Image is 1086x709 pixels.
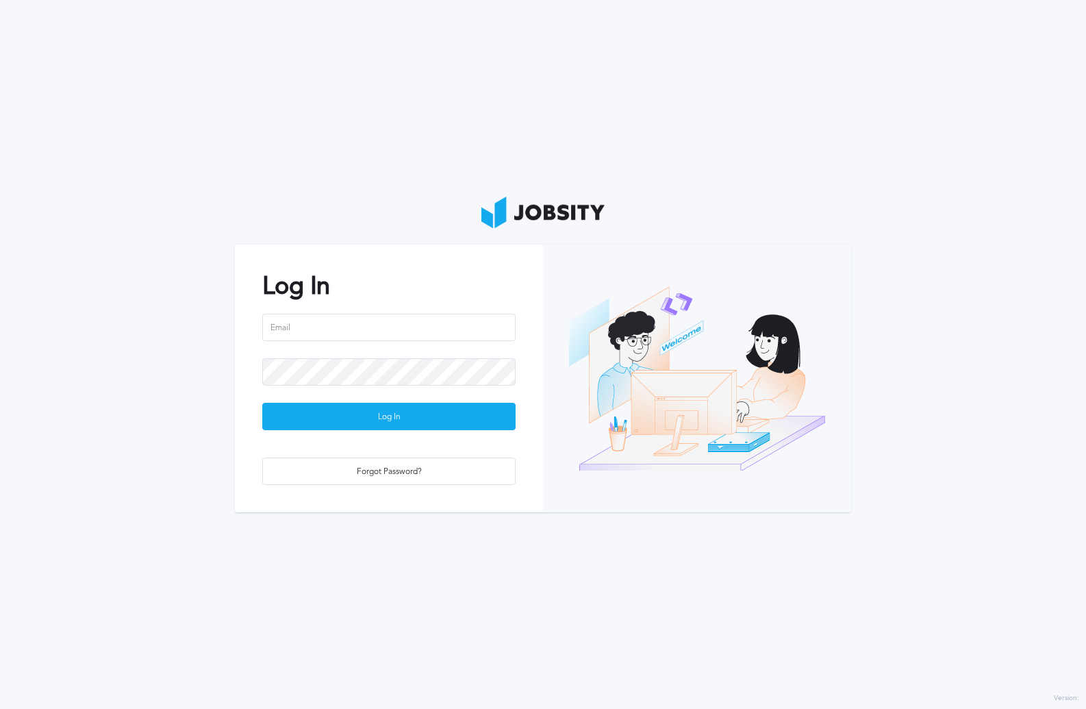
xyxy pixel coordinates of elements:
input: Email [262,314,516,341]
button: Forgot Password? [262,458,516,485]
div: Forgot Password? [263,458,515,486]
label: Version: [1054,695,1079,703]
div: Log In [263,403,515,431]
h2: Log In [262,272,516,300]
button: Log In [262,403,516,430]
